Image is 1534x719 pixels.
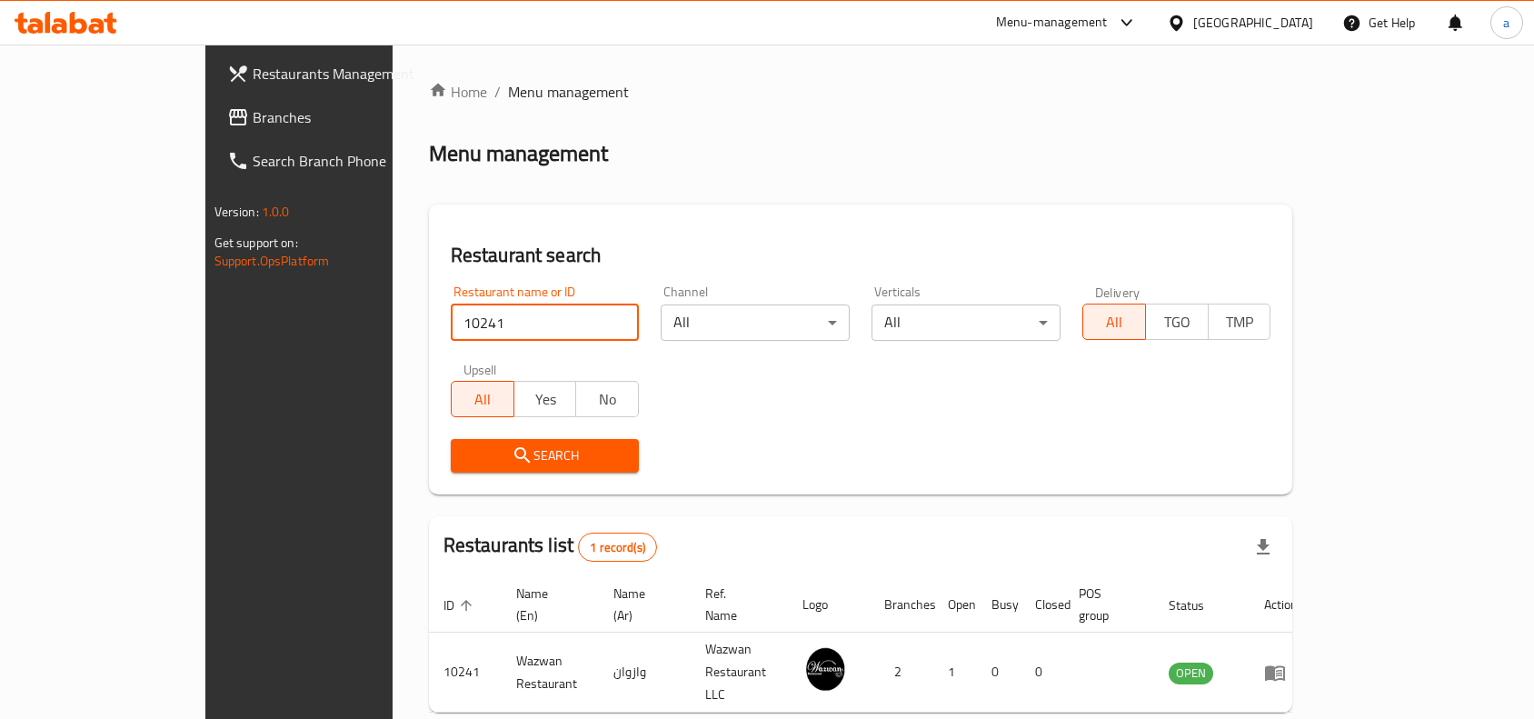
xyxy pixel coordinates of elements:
[933,633,977,713] td: 1
[1079,583,1132,626] span: POS group
[575,381,639,417] button: No
[214,231,298,255] span: Get support on:
[463,363,497,375] label: Upsell
[1208,304,1271,340] button: TMP
[1169,663,1213,684] span: OPEN
[429,81,1293,103] nav: breadcrumb
[977,633,1021,713] td: 0
[1091,309,1139,335] span: All
[429,139,608,168] h2: Menu management
[802,646,848,692] img: Wazwan Restaurant
[1264,662,1298,684] div: Menu
[451,439,640,473] button: Search
[1021,577,1064,633] th: Closed
[494,81,501,103] li: /
[214,200,259,224] span: Version:
[661,305,850,341] div: All
[513,381,577,417] button: Yes
[583,386,632,413] span: No
[451,242,1271,269] h2: Restaurant search
[933,577,977,633] th: Open
[459,386,507,413] span: All
[443,594,478,616] span: ID
[996,12,1108,34] div: Menu-management
[1145,304,1209,340] button: TGO
[691,633,788,713] td: Wazwan Restaurant LLC
[451,381,514,417] button: All
[522,386,570,413] span: Yes
[1241,525,1285,569] div: Export file
[429,577,1312,713] table: enhanced table
[429,633,502,713] td: 10241
[705,583,766,626] span: Ref. Name
[1250,577,1312,633] th: Action
[872,305,1061,341] div: All
[253,63,447,85] span: Restaurants Management
[1082,304,1146,340] button: All
[579,539,656,556] span: 1 record(s)
[508,81,629,103] span: Menu management
[870,633,933,713] td: 2
[262,200,290,224] span: 1.0.0
[213,52,462,95] a: Restaurants Management
[1503,13,1509,33] span: a
[1169,594,1228,616] span: Status
[788,577,870,633] th: Logo
[1153,309,1201,335] span: TGO
[253,106,447,128] span: Branches
[599,633,691,713] td: وازوان
[870,577,933,633] th: Branches
[613,583,669,626] span: Name (Ar)
[214,249,330,273] a: Support.OpsPlatform
[443,532,657,562] h2: Restaurants list
[578,533,657,562] div: Total records count
[1193,13,1313,33] div: [GEOGRAPHIC_DATA]
[1095,285,1141,298] label: Delivery
[1216,309,1264,335] span: TMP
[977,577,1021,633] th: Busy
[451,305,640,341] input: Search for restaurant name or ID..
[253,150,447,172] span: Search Branch Phone
[502,633,599,713] td: Wazwan Restaurant
[465,444,625,467] span: Search
[213,139,462,183] a: Search Branch Phone
[213,95,462,139] a: Branches
[516,583,577,626] span: Name (En)
[1021,633,1064,713] td: 0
